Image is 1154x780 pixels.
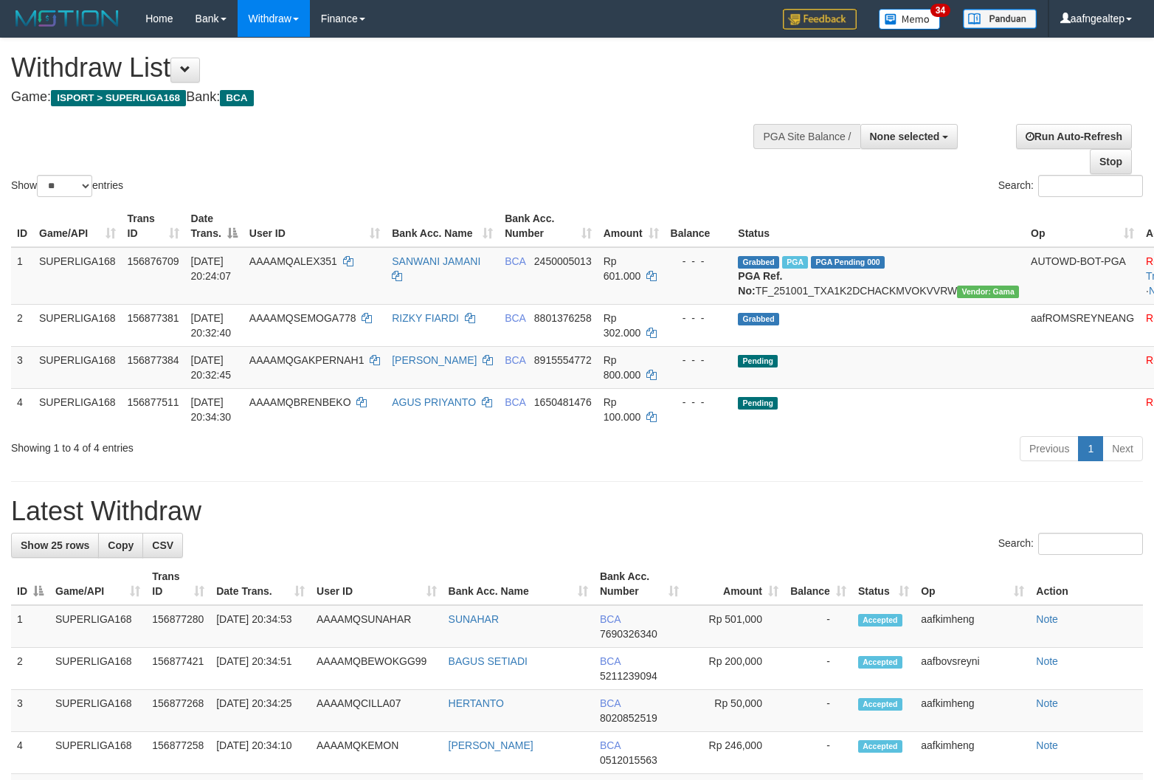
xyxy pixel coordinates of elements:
span: Accepted [858,614,902,627]
td: SUPERLIGA168 [33,388,122,430]
a: Note [1036,655,1058,667]
th: Bank Acc. Number: activate to sort column ascending [594,563,685,605]
th: ID: activate to sort column descending [11,563,49,605]
span: BCA [600,613,621,625]
td: aafROMSREYNEANG [1025,304,1140,346]
td: SUPERLIGA168 [49,690,146,732]
span: BCA [220,90,253,106]
span: Copy 8801376258 to clipboard [534,312,592,324]
th: User ID: activate to sort column ascending [243,205,386,247]
span: Copy 8915554772 to clipboard [534,354,592,366]
td: Rp 501,000 [685,605,784,648]
a: Previous [1020,436,1079,461]
div: - - - [671,311,727,325]
td: Rp 200,000 [685,648,784,690]
span: Grabbed [738,313,779,325]
label: Search: [998,533,1143,555]
th: Status: activate to sort column ascending [852,563,915,605]
span: PGA Pending [811,256,885,269]
h4: Game: Bank: [11,90,755,105]
label: Show entries [11,175,123,197]
th: Action [1030,563,1143,605]
div: PGA Site Balance / [753,124,860,149]
span: Copy 1650481476 to clipboard [534,396,592,408]
a: BAGUS SETIADI [449,655,528,667]
a: CSV [142,533,183,558]
a: RIZKY FIARDI [392,312,459,324]
th: Status [732,205,1025,247]
td: aafbovsreyni [915,648,1030,690]
td: [DATE] 20:34:53 [210,605,311,648]
span: 156877511 [128,396,179,408]
td: SUPERLIGA168 [49,605,146,648]
th: Game/API: activate to sort column ascending [49,563,146,605]
td: - [784,732,852,774]
th: Date Trans.: activate to sort column descending [185,205,243,247]
div: Showing 1 to 4 of 4 entries [11,435,470,455]
span: [DATE] 20:34:30 [191,396,232,423]
span: 156876709 [128,255,179,267]
td: Rp 50,000 [685,690,784,732]
a: [PERSON_NAME] [392,354,477,366]
td: - [784,648,852,690]
span: Copy 8020852519 to clipboard [600,712,657,724]
span: AAAAMQALEX351 [249,255,337,267]
td: SUPERLIGA168 [49,648,146,690]
th: Date Trans.: activate to sort column ascending [210,563,311,605]
button: None selected [860,124,958,149]
span: ISPORT > SUPERLIGA168 [51,90,186,106]
td: AAAAMQBEWOKGG99 [311,648,443,690]
td: 156877280 [146,605,210,648]
span: None selected [870,131,940,142]
span: Vendor URL: https://trx31.1velocity.biz [957,286,1019,298]
span: Rp 100.000 [604,396,641,423]
span: BCA [600,697,621,709]
a: Note [1036,613,1058,625]
span: Rp 601.000 [604,255,641,282]
a: AGUS PRIYANTO [392,396,476,408]
td: SUPERLIGA168 [33,346,122,388]
td: 1 [11,247,33,305]
th: ID [11,205,33,247]
span: Show 25 rows [21,539,89,551]
td: 156877258 [146,732,210,774]
span: BCA [600,739,621,751]
img: panduan.png [963,9,1037,29]
img: Feedback.jpg [783,9,857,30]
a: SUNAHAR [449,613,499,625]
span: AAAAMQSEMOGA778 [249,312,356,324]
td: aafkimheng [915,605,1030,648]
h1: Latest Withdraw [11,497,1143,526]
span: Copy 0512015563 to clipboard [600,754,657,766]
td: 4 [11,732,49,774]
td: SUPERLIGA168 [33,247,122,305]
div: - - - [671,254,727,269]
td: 2 [11,648,49,690]
div: - - - [671,395,727,410]
th: Trans ID: activate to sort column ascending [122,205,185,247]
span: 156877381 [128,312,179,324]
a: Stop [1090,149,1132,174]
label: Search: [998,175,1143,197]
td: [DATE] 20:34:10 [210,732,311,774]
td: aafkimheng [915,690,1030,732]
td: AAAAMQSUNAHAR [311,605,443,648]
span: BCA [505,396,525,408]
th: User ID: activate to sort column ascending [311,563,443,605]
a: HERTANTO [449,697,504,709]
span: Rp 800.000 [604,354,641,381]
th: Bank Acc. Name: activate to sort column ascending [443,563,594,605]
span: Copy [108,539,134,551]
td: 2 [11,304,33,346]
td: AAAAMQCILLA07 [311,690,443,732]
a: Show 25 rows [11,533,99,558]
th: Amount: activate to sort column ascending [598,205,665,247]
a: Run Auto-Refresh [1016,124,1132,149]
span: 156877384 [128,354,179,366]
span: 34 [930,4,950,17]
td: AAAAMQKEMON [311,732,443,774]
th: Bank Acc. Number: activate to sort column ascending [499,205,598,247]
input: Search: [1038,175,1143,197]
td: 156877268 [146,690,210,732]
select: Showentries [37,175,92,197]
